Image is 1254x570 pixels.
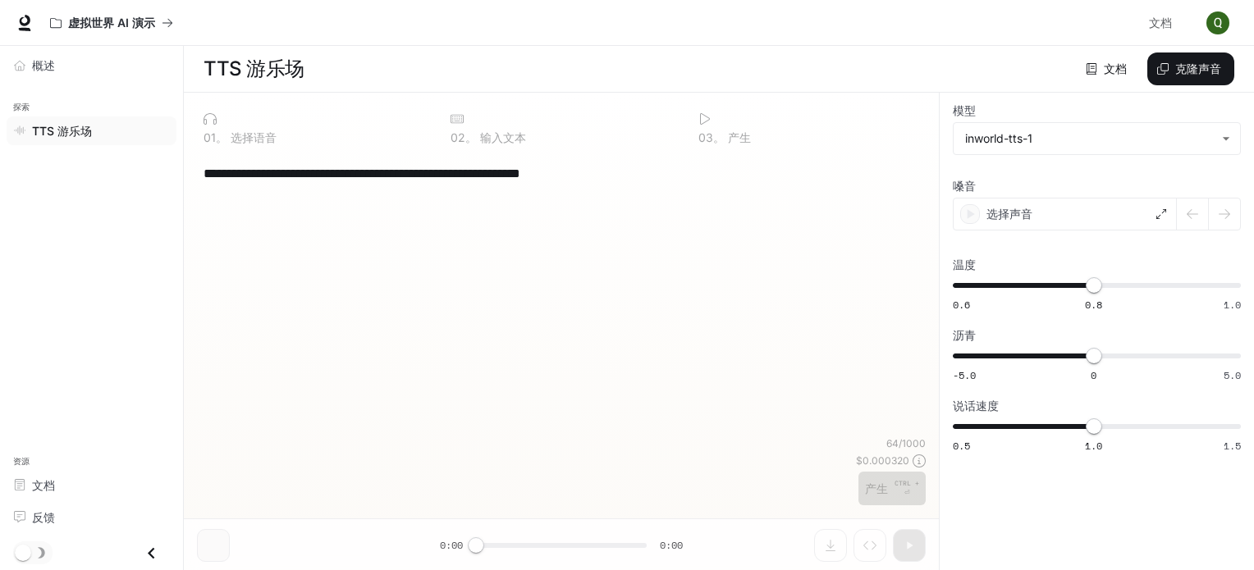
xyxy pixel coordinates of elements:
font: 0 [1091,368,1096,382]
font: TTS 游乐场 [32,124,92,138]
font: 产生 [728,130,751,144]
font: TTS 游乐场 [204,57,304,80]
font: 3 [706,130,713,144]
font: 文档 [32,478,55,492]
font: 1.0 [1224,298,1241,312]
font: 0 [698,130,706,144]
font: 64/1000 [886,437,926,449]
font: 。 [713,130,725,144]
font: 嗓音 [953,179,976,193]
img: 用户头像 [1206,11,1229,34]
font: 0.000320 [863,454,909,467]
font: 资源 [13,456,30,467]
font: 。 [465,130,477,144]
font: 沥青 [953,328,976,342]
font: 0.6 [953,298,970,312]
font: 概述 [32,58,55,72]
font: 模型 [953,103,976,117]
font: 0.8 [1085,298,1102,312]
a: 反馈 [7,503,176,531]
font: inworld-tts-1 [965,131,1032,145]
font: 选择声音 [986,207,1032,221]
font: 虚拟世界 AI 演示 [68,16,155,30]
button: 克隆声音 [1147,52,1234,85]
font: 探索 [13,102,30,112]
font: 文档 [1104,62,1127,75]
button: 关闭抽屉 [133,536,170,570]
font: 0.5 [953,439,970,453]
font: 1.5 [1224,439,1241,453]
font: 1 [211,130,216,144]
font: 2 [458,130,465,144]
font: 0 [204,130,211,144]
a: 文档 [7,471,176,499]
font: 5.0 [1224,368,1241,382]
font: 说话速度 [953,399,999,413]
font: $ [856,454,863,467]
font: 克隆声音 [1175,62,1221,75]
font: 。 [216,130,227,144]
button: 所有工作区 [43,7,181,39]
span: 暗模式切换 [15,543,31,561]
font: 反馈 [32,510,55,524]
font: 选择语音 [231,130,277,144]
font: -5.0 [953,368,976,382]
font: 输入文本 [480,130,526,144]
a: 文档 [1082,52,1134,85]
font: 1.0 [1085,439,1102,453]
font: 文档 [1149,16,1172,30]
font: 0 [451,130,458,144]
font: 温度 [953,258,976,271]
button: 用户头像 [1201,7,1234,39]
a: TTS 游乐场 [7,116,176,145]
a: 文档 [1142,7,1195,39]
div: inworld-tts-1 [954,123,1240,154]
a: 概述 [7,51,176,80]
